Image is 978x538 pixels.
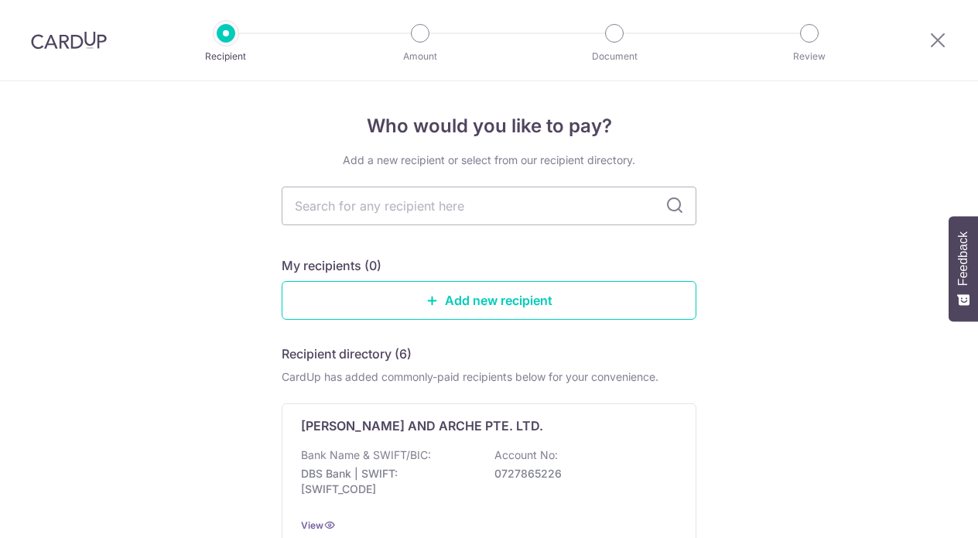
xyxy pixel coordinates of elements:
span: Feedback [956,231,970,286]
p: Bank Name & SWIFT/BIC: [301,447,431,463]
img: CardUp [31,31,107,50]
a: View [301,519,323,531]
h4: Who would you like to pay? [282,112,696,140]
p: Document [557,49,672,64]
a: Add new recipient [282,281,696,320]
input: Search for any recipient here [282,187,696,225]
p: DBS Bank | SWIFT: [SWIFT_CODE] [301,466,474,497]
p: Recipient [169,49,283,64]
div: CardUp has added commonly-paid recipients below for your convenience. [282,369,696,385]
p: [PERSON_NAME] AND ARCHE PTE. LTD. [301,416,543,435]
p: Account No: [494,447,558,463]
h5: My recipients (0) [282,256,381,275]
h5: Recipient directory (6) [282,344,412,363]
p: Review [752,49,867,64]
p: Amount [363,49,477,64]
p: 0727865226 [494,466,668,481]
div: Add a new recipient or select from our recipient directory. [282,152,696,168]
button: Feedback - Show survey [949,216,978,321]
